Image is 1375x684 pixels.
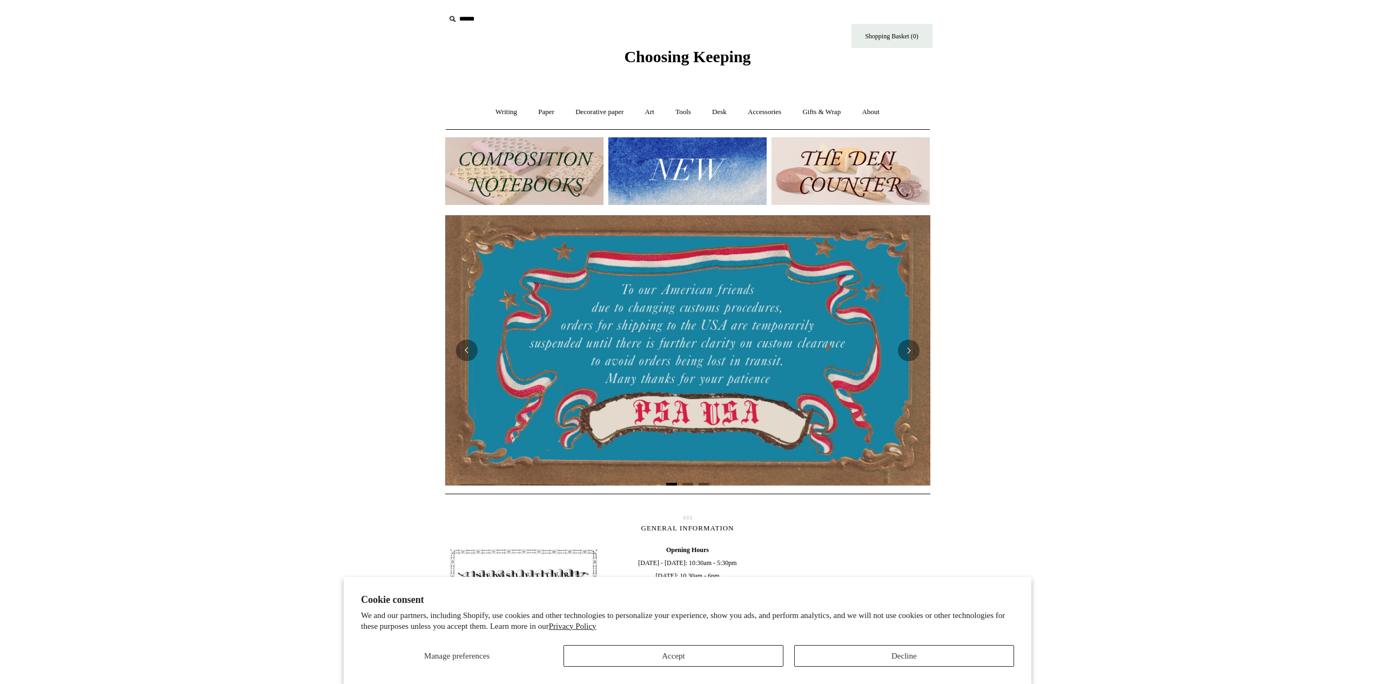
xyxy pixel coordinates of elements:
span: Choosing Keeping [624,48,750,65]
img: The Deli Counter [772,137,930,205]
a: Choosing Keeping [624,56,750,64]
img: 202302 Composition ledgers.jpg__PID:69722ee6-fa44-49dd-a067-31375e5d54ec [445,137,603,205]
button: Next [898,340,920,361]
a: Gifts & Wrap [793,98,850,127]
img: USA PSA .jpg__PID:33428022-6587-48b7-8b57-d7eefc91f15a [445,215,930,486]
img: pf-4db91bb9--1305-Newsletter-Button_1200x.jpg [445,543,602,610]
a: Accessories [738,98,791,127]
a: About [852,98,889,127]
button: Page 3 [699,483,709,486]
span: Manage preferences [424,652,489,660]
a: Shopping Basket (0) [851,24,933,48]
button: Page 2 [682,483,693,486]
a: Desk [702,98,736,127]
b: Opening Hours [666,546,709,554]
a: Privacy Policy [549,622,596,630]
button: Decline [794,645,1014,667]
a: Art [635,98,664,127]
span: [DATE] - [DATE]: 10:30am - 5:30pm [DATE]: 10.30am - 6pm [DATE]: 11.30am - 5.30pm 020 7613 3842 [609,543,766,647]
button: Manage preferences [361,645,553,667]
button: Previous [456,340,478,361]
a: Writing [486,98,527,127]
button: Accept [564,645,783,667]
a: Decorative paper [566,98,633,127]
h2: Cookie consent [361,594,1014,606]
img: New.jpg__PID:f73bdf93-380a-4a35-bcfe-7823039498e1 [608,137,767,205]
p: We and our partners, including Shopify, use cookies and other technologies to personalize your ex... [361,610,1014,632]
span: GENERAL INFORMATION [641,524,734,532]
button: Page 1 [666,483,677,486]
a: Paper [528,98,564,127]
img: loading bar [683,515,692,521]
a: Tools [666,98,701,127]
